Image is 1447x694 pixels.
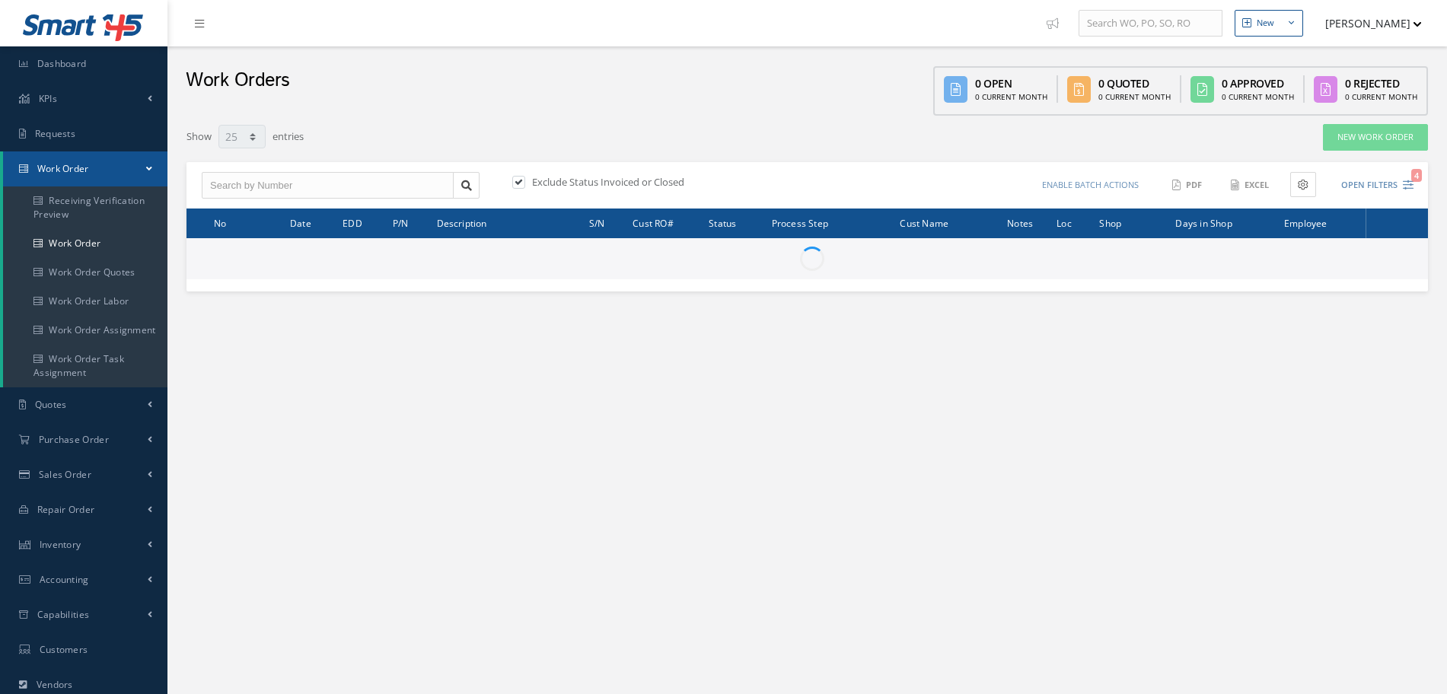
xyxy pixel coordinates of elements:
span: P/N [393,215,409,230]
label: Exclude Status Invoiced or Closed [528,175,684,189]
button: Enable batch actions [1028,172,1153,199]
span: Process Step [772,215,828,230]
div: 0 Current Month [1222,91,1294,103]
button: New [1235,10,1303,37]
span: Requests [35,127,75,140]
span: Cust Name [900,215,948,230]
span: EDD [343,215,362,230]
span: Capabilities [37,608,90,621]
div: 0 Approved [1222,75,1294,91]
a: Work Order Labor [3,287,167,316]
a: New Work Order [1323,124,1428,151]
div: 0 Current Month [1345,91,1417,103]
input: Search by Number [202,172,454,199]
span: Quotes [35,398,67,411]
button: Open Filters4 [1327,173,1414,198]
span: Description [437,215,487,230]
span: No [214,215,226,230]
span: Repair Order [37,503,95,516]
span: Loc [1057,215,1072,230]
div: 0 Rejected [1345,75,1417,91]
span: Purchase Order [39,433,109,446]
button: [PERSON_NAME] [1311,8,1422,38]
span: Cust RO# [633,215,674,230]
a: Work Order Task Assignment [3,345,167,387]
span: Dashboard [37,57,87,70]
input: Search WO, PO, SO, RO [1079,10,1222,37]
div: 0 Current Month [975,91,1047,103]
span: Status [709,215,736,230]
span: Days in Shop [1175,215,1232,230]
span: Accounting [40,573,89,586]
div: 0 Quoted [1098,75,1171,91]
span: Notes [1007,215,1033,230]
span: Date [290,215,311,230]
div: Exclude Status Invoiced or Closed [509,175,807,193]
a: Receiving Verification Preview [3,186,167,229]
a: Work Order Assignment [3,316,167,345]
span: Vendors [37,678,73,691]
label: Show [186,123,212,145]
span: S/N [589,215,605,230]
span: Sales Order [39,468,91,481]
div: 0 Open [975,75,1047,91]
div: 0 Current Month [1098,91,1171,103]
button: PDF [1165,172,1212,199]
span: 4 [1411,169,1422,182]
a: Work Order [3,151,167,186]
span: Employee [1284,215,1327,230]
a: Work Order Quotes [3,258,167,287]
span: Customers [40,643,88,656]
span: KPIs [39,92,57,105]
label: entries [273,123,304,145]
span: Inventory [40,538,81,551]
button: Excel [1223,172,1279,199]
span: Work Order [37,162,89,175]
a: Work Order [3,229,167,258]
div: New [1257,17,1274,30]
h2: Work Orders [186,69,290,92]
span: Shop [1099,215,1121,230]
